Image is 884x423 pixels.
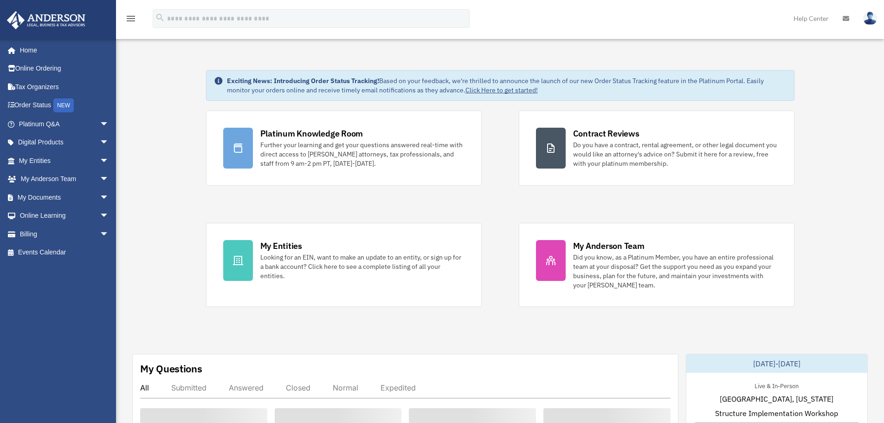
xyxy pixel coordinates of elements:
a: Online Learningarrow_drop_down [6,207,123,225]
i: menu [125,13,136,24]
span: arrow_drop_down [100,151,118,170]
i: search [155,13,165,23]
span: arrow_drop_down [100,170,118,189]
a: Platinum Q&Aarrow_drop_down [6,115,123,133]
img: Anderson Advisors Platinum Portal [4,11,88,29]
img: User Pic [863,12,877,25]
span: arrow_drop_down [100,115,118,134]
span: arrow_drop_down [100,133,118,152]
span: arrow_drop_down [100,225,118,244]
a: My Documentsarrow_drop_down [6,188,123,207]
a: Events Calendar [6,243,123,262]
div: My Entities [260,240,302,252]
div: NEW [53,98,74,112]
div: Based on your feedback, we're thrilled to announce the launch of our new Order Status Tracking fe... [227,76,787,95]
div: Platinum Knowledge Room [260,128,363,139]
div: Normal [333,383,358,392]
span: Structure Implementation Workshop [715,408,838,419]
a: Billingarrow_drop_down [6,225,123,243]
div: Further your learning and get your questions answered real-time with direct access to [PERSON_NAM... [260,140,465,168]
div: All [140,383,149,392]
div: Closed [286,383,310,392]
span: arrow_drop_down [100,188,118,207]
div: My Anderson Team [573,240,645,252]
a: menu [125,16,136,24]
a: Platinum Knowledge Room Further your learning and get your questions answered real-time with dire... [206,111,482,186]
a: Online Ordering [6,59,123,78]
a: My Entities Looking for an EIN, want to make an update to an entity, or sign up for a bank accoun... [206,223,482,307]
div: Live & In-Person [747,380,806,390]
div: Answered [229,383,264,392]
a: Home [6,41,118,59]
a: Click Here to get started! [465,86,538,94]
span: [GEOGRAPHIC_DATA], [US_STATE] [720,393,833,404]
a: Order StatusNEW [6,96,123,115]
div: Do you have a contract, rental agreement, or other legal document you would like an attorney's ad... [573,140,777,168]
div: Did you know, as a Platinum Member, you have an entire professional team at your disposal? Get th... [573,253,777,290]
a: My Anderson Teamarrow_drop_down [6,170,123,189]
span: arrow_drop_down [100,207,118,226]
div: Contract Reviews [573,128,639,139]
a: Tax Organizers [6,78,123,96]
div: Submitted [171,383,206,392]
a: Contract Reviews Do you have a contract, rental agreement, or other legal document you would like... [519,111,794,186]
strong: Exciting News: Introducing Order Status Tracking! [227,77,379,85]
div: Expedited [381,383,416,392]
div: My Questions [140,362,202,376]
div: Looking for an EIN, want to make an update to an entity, or sign up for a bank account? Click her... [260,253,465,280]
a: Digital Productsarrow_drop_down [6,133,123,152]
a: My Entitiesarrow_drop_down [6,151,123,170]
div: [DATE]-[DATE] [686,354,867,373]
a: My Anderson Team Did you know, as a Platinum Member, you have an entire professional team at your... [519,223,794,307]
